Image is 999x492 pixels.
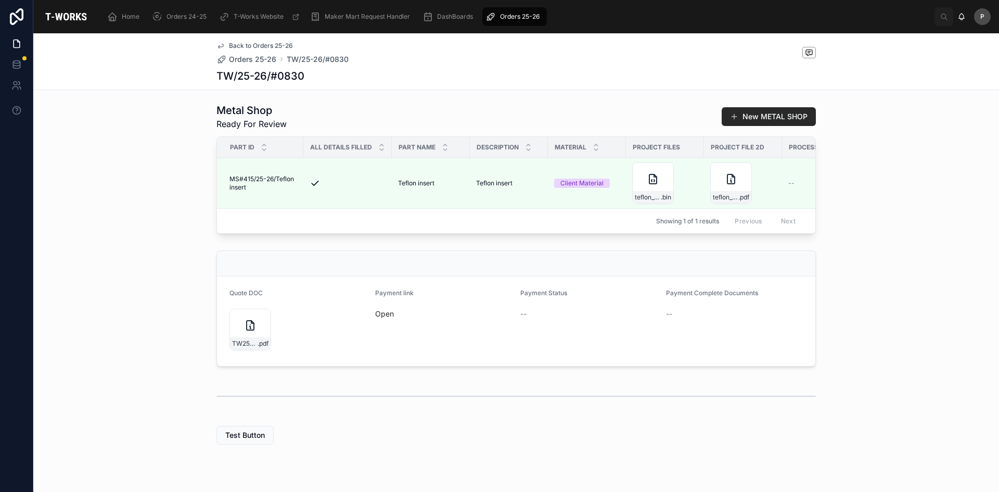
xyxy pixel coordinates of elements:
span: .bin [661,193,671,201]
span: Payment Complete Documents [666,289,758,297]
span: Part ID [230,143,254,152]
h1: Metal Shop [216,103,287,118]
a: Orders 25-26 [216,54,276,65]
img: App logo [42,8,91,25]
div: Client Material [560,179,604,188]
span: Project File 2D [711,143,764,152]
h1: TW/25-26/#0830 [216,69,304,83]
span: MS#415/25-26/Teflon insert [229,175,297,192]
span: teflon_coaxial [635,193,661,201]
span: Orders 25-26 [500,12,540,21]
a: T-Works Website [216,7,305,26]
span: Showing 1 of 1 results [656,217,719,225]
a: Home [104,7,147,26]
span: Ready For Review [216,118,287,130]
a: Orders 25-26 [482,7,547,26]
span: -- [666,309,672,319]
span: teflon_coaxial [713,193,738,201]
span: T-Works Website [234,12,284,21]
span: Orders 24-25 [166,12,207,21]
span: Test Button [225,430,265,440]
span: .pdf [258,339,268,348]
a: TW/25-26/#0830 [287,54,349,65]
span: Teflon insert [476,179,513,187]
span: TW25-26#0830 [232,339,258,348]
a: Open [375,309,394,318]
span: Teflon insert [398,179,434,187]
span: Process Type [789,143,837,152]
span: Project Files [633,143,680,152]
span: -- [520,309,527,319]
a: Orders 24-25 [149,7,214,26]
a: Back to Orders 25-26 [216,42,293,50]
span: .pdf [738,193,749,201]
span: Quote DOC [229,289,263,297]
a: Maker Mart Request Handler [307,7,417,26]
span: P [980,12,984,21]
div: scrollable content [99,5,934,28]
span: Payment link [375,289,414,297]
span: All Details Filled [310,143,372,152]
span: Part Name [399,143,436,152]
span: Description [477,143,519,152]
a: DashBoards [419,7,480,26]
span: Back to Orders 25-26 [229,42,293,50]
span: Maker Mart Request Handler [325,12,410,21]
span: Orders 25-26 [229,54,276,65]
button: Test Button [216,426,274,445]
span: Material [555,143,586,152]
span: DashBoards [437,12,473,21]
span: Payment Status [520,289,567,297]
button: New METAL SHOP [722,107,816,126]
span: Home [122,12,139,21]
span: -- [788,179,795,187]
